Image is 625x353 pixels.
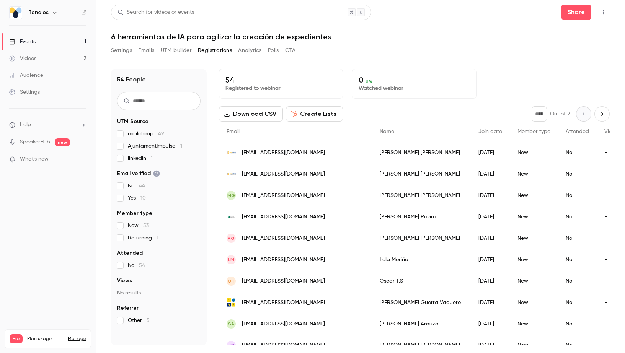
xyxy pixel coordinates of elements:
button: Analytics [238,44,262,57]
span: 10 [140,195,146,201]
span: RG [228,235,235,242]
span: 44 [139,183,145,189]
div: [DATE] [471,249,510,270]
span: 49 [158,131,164,137]
span: [EMAIL_ADDRESS][DOMAIN_NAME] [242,149,325,157]
p: Watched webinar [359,85,470,92]
span: [EMAIL_ADDRESS][DOMAIN_NAME] [242,213,325,221]
div: [DATE] [471,270,510,292]
div: [PERSON_NAME] Arauzo [372,313,471,335]
div: No [558,270,597,292]
button: Create Lists [286,106,343,122]
div: Search for videos or events [117,8,194,16]
span: UTM Source [117,118,148,125]
img: geacam.com [227,151,236,154]
span: Plan usage [27,336,63,342]
div: No [558,249,597,270]
button: Polls [268,44,279,57]
span: [EMAIL_ADDRESS][DOMAIN_NAME] [242,170,325,178]
p: No results [117,289,201,297]
button: Emails [138,44,154,57]
span: Other [128,317,150,324]
span: Help [20,121,31,129]
span: 1 [151,156,153,161]
p: 54 [225,75,336,85]
img: geacam.com [227,173,236,175]
div: [DATE] [471,163,510,185]
span: Member type [517,129,550,134]
span: 0 % [366,78,372,84]
span: 1 [157,235,158,241]
span: [EMAIL_ADDRESS][DOMAIN_NAME] [242,234,325,242]
span: OT [228,278,235,285]
div: No [558,206,597,228]
span: 5 [147,318,150,323]
span: [EMAIL_ADDRESS][DOMAIN_NAME] [242,277,325,285]
span: new [55,138,70,146]
div: [PERSON_NAME] Rovira [372,206,471,228]
button: Next page [594,106,610,122]
span: MG [227,192,235,199]
div: Audience [9,72,43,79]
div: [DATE] [471,292,510,313]
div: New [510,185,558,206]
div: New [510,206,558,228]
p: 0 [359,75,470,85]
span: 53 [143,223,149,228]
div: New [510,228,558,249]
section: facet-groups [117,118,201,324]
img: gavarres.cat [227,212,236,221]
div: No [558,142,597,163]
div: [PERSON_NAME] [PERSON_NAME] [372,163,471,185]
span: [EMAIL_ADDRESS][DOMAIN_NAME] [242,320,325,328]
span: linkedin [128,155,153,162]
span: 54 [139,263,145,268]
span: Returning [128,234,158,242]
span: No [128,182,145,190]
div: No [558,292,597,313]
div: New [510,142,558,163]
span: Views [117,277,132,285]
div: New [510,270,558,292]
span: [EMAIL_ADDRESS][DOMAIN_NAME] [242,192,325,200]
div: [PERSON_NAME] [PERSON_NAME] [372,142,471,163]
p: Registered to webinar [225,85,336,92]
div: [DATE] [471,206,510,228]
span: [EMAIL_ADDRESS][DOMAIN_NAME] [242,299,325,307]
span: Referrer [117,304,139,312]
img: Tendios [10,7,22,19]
h1: 6 herramientas de IA para agilizar la creación de expedientes [111,32,610,41]
span: [EMAIL_ADDRESS][DOMAIN_NAME] [242,342,325,350]
div: [PERSON_NAME] [PERSON_NAME] [372,228,471,249]
h6: Tendios [28,9,49,16]
span: AjuntamentImpulsa [128,142,182,150]
span: LM [228,256,234,263]
span: 1 [180,143,182,149]
div: [DATE] [471,228,510,249]
span: Pro [10,334,23,343]
div: Lola Moriña [372,249,471,270]
div: [PERSON_NAME] [PERSON_NAME] [372,185,471,206]
div: New [510,163,558,185]
div: Videos [9,55,36,62]
span: Member type [117,210,152,217]
div: Events [9,38,36,46]
div: Settings [9,88,40,96]
div: [DATE] [471,313,510,335]
div: New [510,313,558,335]
div: No [558,163,597,185]
button: Download CSV [219,106,283,122]
span: Name [380,129,394,134]
div: [PERSON_NAME] Guerra Vaquero [372,292,471,313]
span: Email [227,129,240,134]
button: Settings [111,44,132,57]
span: Attended [566,129,589,134]
a: Manage [68,336,86,342]
button: UTM builder [161,44,192,57]
div: [DATE] [471,185,510,206]
span: [EMAIL_ADDRESS][DOMAIN_NAME] [242,256,325,264]
a: SpeakerHub [20,138,50,146]
div: No [558,185,597,206]
li: help-dropdown-opener [9,121,86,129]
span: What's new [20,155,49,163]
